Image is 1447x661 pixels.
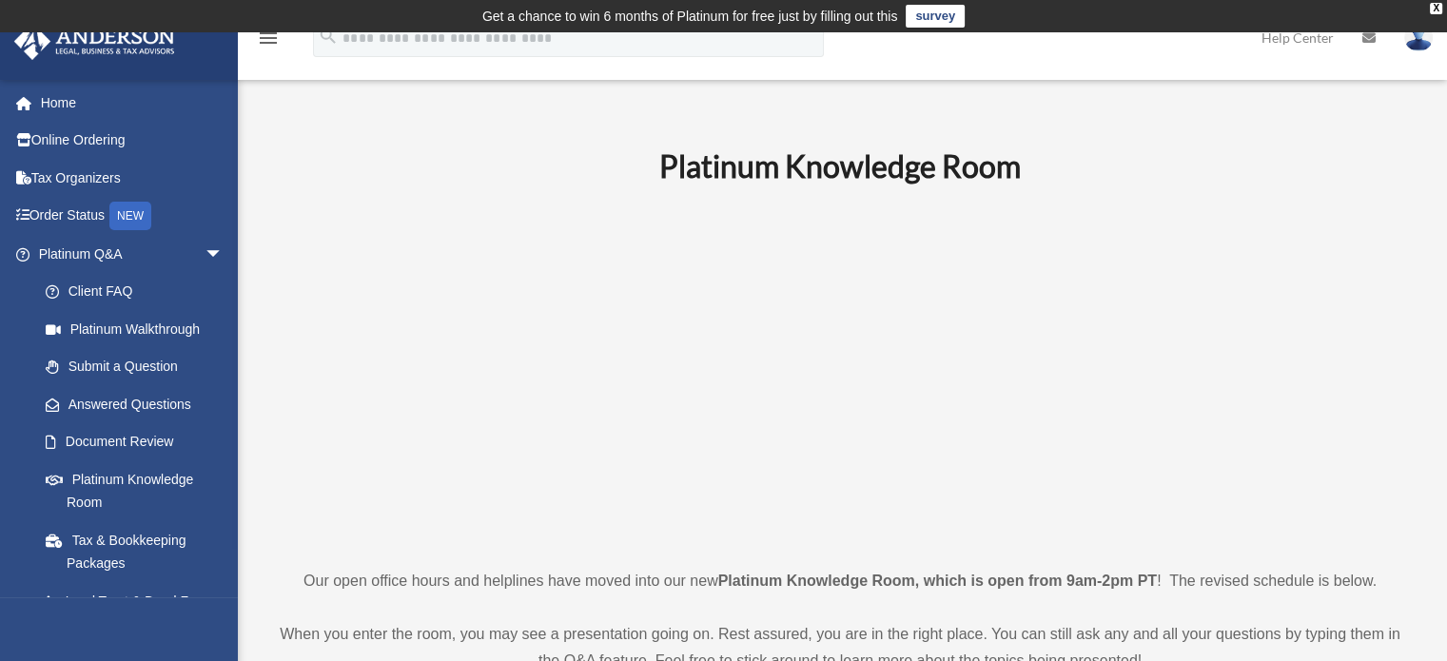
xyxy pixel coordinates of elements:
a: Tax & Bookkeeping Packages [27,521,252,582]
a: survey [906,5,965,28]
b: Platinum Knowledge Room [659,147,1021,185]
div: NEW [109,202,151,230]
a: Client FAQ [27,273,252,311]
a: Platinum Knowledge Room [27,460,243,521]
a: Submit a Question [27,348,252,386]
a: Land Trust & Deed Forum [27,582,252,620]
div: close [1430,3,1442,14]
a: menu [257,33,280,49]
img: User Pic [1404,24,1433,51]
a: Order StatusNEW [13,197,252,236]
a: Home [13,84,252,122]
img: Anderson Advisors Platinum Portal [9,23,181,60]
a: Platinum Walkthrough [27,310,252,348]
a: Platinum Q&Aarrow_drop_down [13,235,252,273]
iframe: 231110_Toby_KnowledgeRoom [555,211,1125,533]
span: arrow_drop_down [205,235,243,274]
a: Tax Organizers [13,159,252,197]
div: Get a chance to win 6 months of Platinum for free just by filling out this [482,5,898,28]
i: menu [257,27,280,49]
a: Online Ordering [13,122,252,160]
a: Document Review [27,423,252,461]
p: Our open office hours and helplines have moved into our new ! The revised schedule is below. [271,568,1409,594]
i: search [318,26,339,47]
a: Answered Questions [27,385,252,423]
strong: Platinum Knowledge Room, which is open from 9am-2pm PT [718,573,1157,589]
